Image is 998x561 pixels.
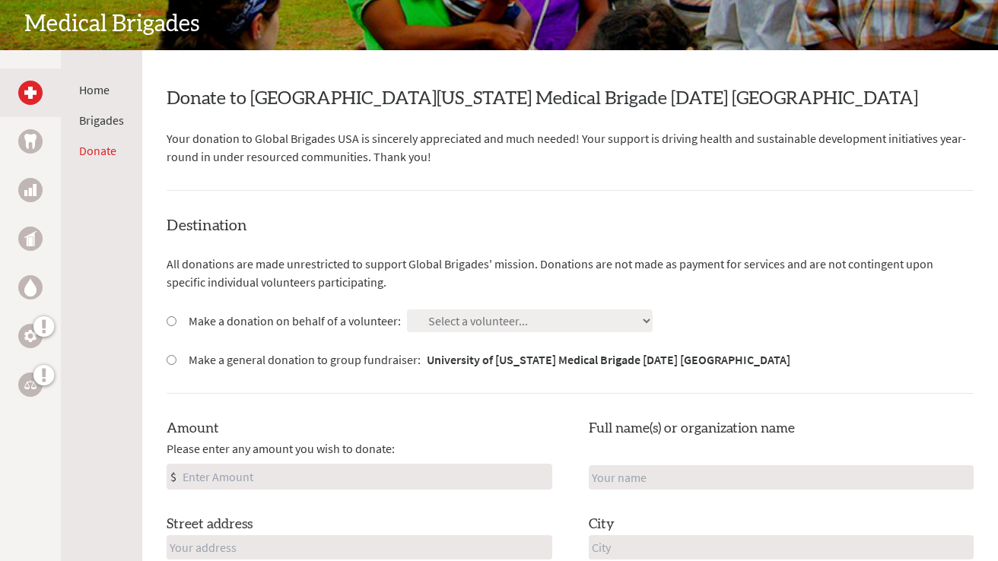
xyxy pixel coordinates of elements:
img: Public Health [24,231,37,246]
img: Business [24,184,37,196]
input: Enter Amount [180,464,551,489]
input: City [589,535,974,559]
li: Brigades [79,111,124,129]
a: Water [18,275,43,300]
label: Make a general donation to group fundraiser: [189,350,790,369]
div: $ [167,464,180,489]
p: Your donation to Global Brigades USA is sincerely appreciated and much needed! Your support is dr... [167,129,974,166]
span: Please enter any amount you wish to donate: [167,439,395,458]
a: Donate [79,143,116,158]
img: Medical [24,87,37,99]
a: Home [79,82,110,97]
label: Full name(s) or organization name [589,418,795,439]
a: Dental [18,129,43,154]
li: Donate [79,141,124,160]
a: Business [18,178,43,202]
label: City [589,514,615,535]
img: Engineering [24,330,37,342]
label: Street address [167,514,253,535]
img: Water [24,278,37,296]
label: Amount [167,418,219,439]
strong: University of [US_STATE] Medical Brigade [DATE] [GEOGRAPHIC_DATA] [427,352,790,367]
a: Public Health [18,227,43,251]
a: Brigades [79,113,124,128]
p: All donations are made unrestricted to support Global Brigades' mission. Donations are not made a... [167,255,974,291]
li: Home [79,81,124,99]
input: Your address [167,535,552,559]
h2: Donate to [GEOGRAPHIC_DATA][US_STATE] Medical Brigade [DATE] [GEOGRAPHIC_DATA] [167,87,974,111]
h2: Medical Brigades [24,11,974,38]
h4: Destination [167,215,974,236]
a: Engineering [18,324,43,348]
a: Legal Empowerment [18,372,43,397]
label: Make a donation on behalf of a volunteer: [189,312,401,330]
a: Medical [18,81,43,105]
input: Your name [589,465,974,490]
img: Legal Empowerment [24,380,37,389]
img: Dental [24,134,37,148]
